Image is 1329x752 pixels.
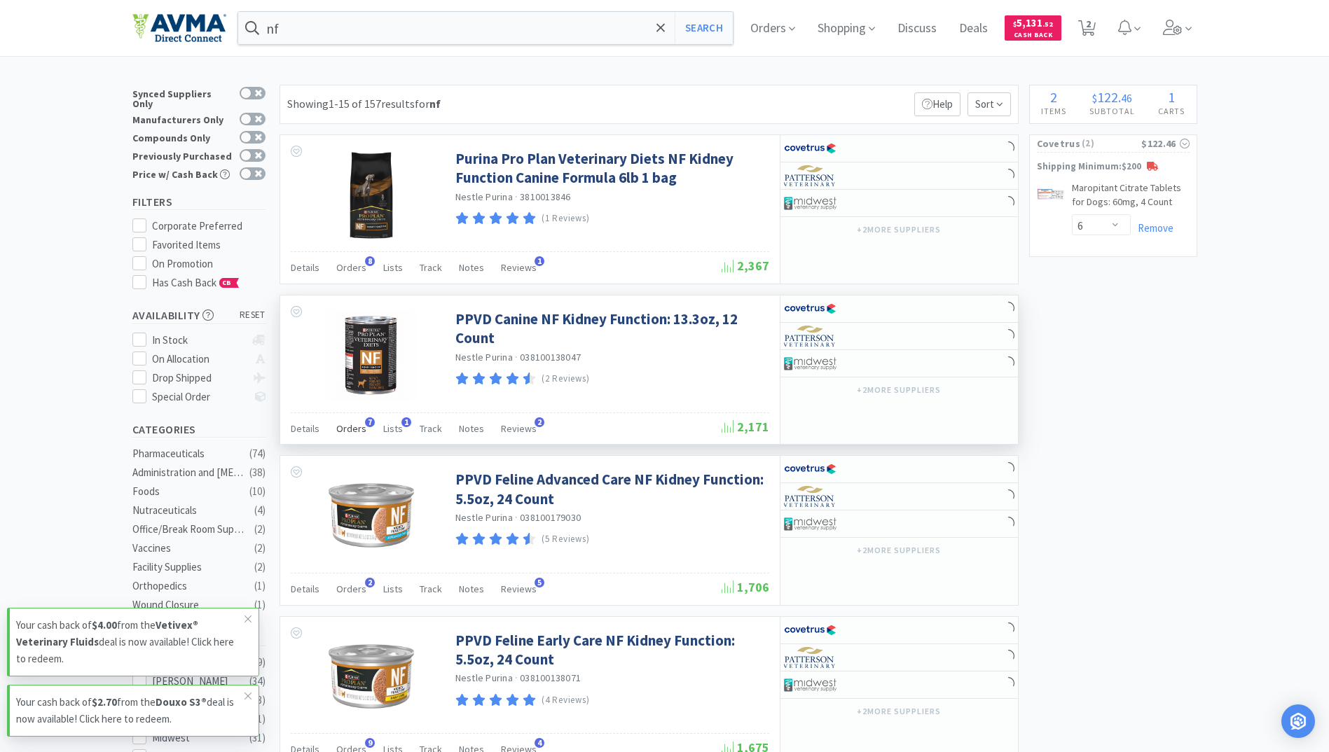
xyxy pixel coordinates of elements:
[850,702,947,721] button: +2more suppliers
[336,422,366,435] span: Orders
[1168,88,1175,106] span: 1
[535,256,544,266] span: 1
[1042,20,1053,29] span: . 52
[455,511,513,524] a: Nestle Purina
[16,694,245,727] p: Your cash back of from the deal is now available! Click here to redeem.
[1013,32,1053,41] span: Cash Back
[365,738,375,748] span: 9
[326,149,417,240] img: 9a08b332a54d466a9f7a7ba05188bb03_483052.png
[515,511,518,524] span: ·
[968,92,1011,116] span: Sort
[784,298,836,319] img: 77fca1acd8b6420a9015268ca798ef17_1.png
[535,738,544,748] span: 4
[455,351,513,363] a: Nestle Purina
[132,540,246,557] div: Vaccines
[132,578,246,594] div: Orthopedics
[892,22,942,35] a: Discuss
[515,671,518,684] span: ·
[455,671,513,684] a: Nestle Purina
[152,370,245,387] div: Drop Shipped
[156,695,207,709] strong: Douxo S3®
[1030,160,1197,174] p: Shipping Minimum: $200
[152,218,266,235] div: Corporate Preferred
[1005,9,1061,47] a: $5,131.52Cash Back
[132,167,233,179] div: Price w/ Cash Back
[401,417,411,427] span: 1
[1037,136,1080,151] span: Covetrus
[1097,88,1118,106] span: 122
[1078,104,1147,118] h4: Subtotal
[132,502,246,519] div: Nutraceuticals
[254,559,266,576] div: ( 2 )
[132,445,246,462] div: Pharmaceuticals
[383,422,403,435] span: Lists
[291,261,319,274] span: Details
[459,422,484,435] span: Notes
[152,276,240,289] span: Has Cash Back
[238,12,734,44] input: Search by item, sku, manufacturer, ingredient, size...
[722,579,769,595] span: 1,706
[542,211,589,226] p: (1 Reviews)
[542,372,589,387] p: (2 Reviews)
[249,464,266,481] div: ( 38 )
[291,422,319,435] span: Details
[132,521,246,538] div: Office/Break Room Supplies
[784,459,836,480] img: 77fca1acd8b6420a9015268ca798ef17_1.png
[132,422,266,438] h5: Categories
[16,617,245,667] p: Your cash back of from the deal is now available! Click here to redeem.
[152,256,266,272] div: On Promotion
[336,261,366,274] span: Orders
[365,578,375,587] span: 2
[501,583,537,595] span: Reviews
[152,389,245,405] div: Special Order
[132,597,246,613] div: Wound Closure
[520,351,581,363] span: 038100138047
[1078,90,1147,104] div: .
[784,165,836,186] img: f5e969b455434c6296c6d81ef179fa71_3.png
[542,693,589,708] p: (4 Reviews)
[249,445,266,462] div: ( 74 )
[1281,704,1315,738] div: Open Intercom Messenger
[132,131,233,143] div: Compounds Only
[326,309,417,401] img: 76b67b3cac73493db53f590c04d90974_112925.gif
[132,307,266,323] h5: Availability
[132,149,233,161] div: Previously Purchased
[914,92,960,116] p: Help
[784,674,836,695] img: 4dd14cff54a648ac9e977f0c5da9bc2e_5.png
[152,237,266,253] div: Favorited Items
[1131,221,1173,235] a: Remove
[1121,91,1132,105] span: 46
[1030,104,1078,118] h4: Items
[254,578,266,594] div: ( 1 )
[520,190,571,203] span: 3810013846
[501,422,537,435] span: Reviews
[455,309,766,348] a: PPVD Canine NF Kidney Function: 13.3oz, 12 Count
[249,483,266,500] div: ( 10 )
[1080,137,1141,151] span: ( 2 )
[515,351,518,363] span: ·
[1050,88,1057,106] span: 2
[850,541,947,560] button: +2more suppliers
[240,308,266,323] span: reset
[455,631,766,669] a: PPVD Feline Early Care NF Kidney Function: 5.5oz, 24 Count
[336,583,366,595] span: Orders
[429,97,441,111] strong: nf
[850,220,947,239] button: +2more suppliers
[220,279,234,287] span: CB
[383,583,403,595] span: Lists
[132,87,233,109] div: Synced Suppliers Only
[1147,104,1197,118] h4: Carts
[1073,24,1101,36] a: 2
[784,486,836,507] img: f5e969b455434c6296c6d81ef179fa71_3.png
[784,138,836,159] img: 77fca1acd8b6420a9015268ca798ef17_1.png
[415,97,441,111] span: for
[953,22,993,35] a: Deals
[784,326,836,347] img: f5e969b455434c6296c6d81ef179fa71_3.png
[92,695,117,709] strong: $2.70
[254,502,266,519] div: ( 4 )
[1013,20,1017,29] span: $
[784,620,836,641] img: 77fca1acd8b6420a9015268ca798ef17_1.png
[1141,136,1189,151] div: $122.46
[254,521,266,538] div: ( 2 )
[784,513,836,534] img: 4dd14cff54a648ac9e977f0c5da9bc2e_5.png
